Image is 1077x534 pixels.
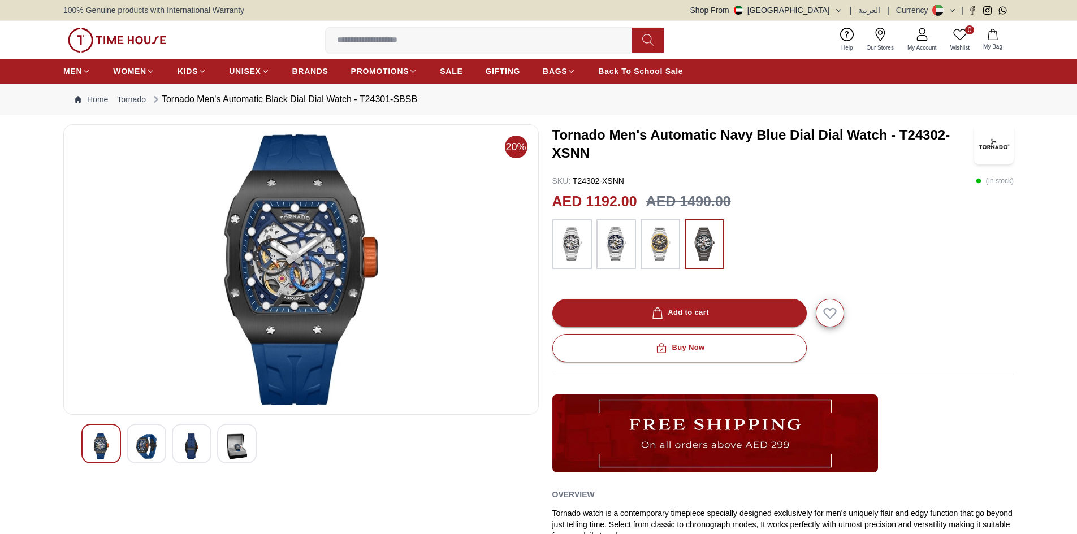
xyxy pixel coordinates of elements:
span: PROMOTIONS [351,66,409,77]
img: Tornado Men's Automatic Black Dial Dial Watch - T24301-SBSB [227,433,247,459]
span: | [887,5,889,16]
a: BAGS [543,61,576,81]
div: Add to cart [650,306,709,319]
a: PROMOTIONS [351,61,418,81]
span: Back To School Sale [598,66,683,77]
a: Facebook [968,6,976,15]
img: ... [690,225,719,263]
h3: AED 1490.00 [646,191,731,212]
a: Our Stores [860,25,901,54]
img: Tornado Men's Automatic Black Dial Dial Watch - T24301-SBSB [73,134,529,405]
span: | [850,5,852,16]
span: | [961,5,963,16]
img: ... [68,28,166,53]
span: KIDS [178,66,198,77]
a: 0Wishlist [944,25,976,54]
img: Tornado Men's Automatic Navy Blue Dial Dial Watch - T24302-XSNN [974,124,1014,164]
div: Buy Now [654,341,704,354]
span: 20% [505,136,527,158]
span: Our Stores [862,44,898,52]
a: Help [834,25,860,54]
img: Tornado Men's Automatic Black Dial Dial Watch - T24301-SBSB [91,433,111,459]
span: BRANDS [292,66,328,77]
img: ... [602,225,630,263]
h2: Overview [552,486,595,503]
a: Tornado [117,94,146,105]
button: العربية [858,5,880,16]
div: Currency [896,5,933,16]
div: Tornado Men's Automatic Black Dial Dial Watch - T24301-SBSB [150,93,417,106]
p: T24302-XSNN [552,175,624,186]
img: ... [558,225,586,263]
button: My Bag [976,27,1009,53]
a: Home [75,94,108,105]
span: SKU : [552,176,571,185]
img: ... [552,394,878,472]
img: Tornado Men's Automatic Black Dial Dial Watch - T24301-SBSB [181,433,202,459]
a: WOMEN [113,61,155,81]
span: Wishlist [946,44,974,52]
img: ... [646,225,674,263]
span: SALE [440,66,462,77]
img: Tornado Men's Automatic Black Dial Dial Watch - T24301-SBSB [136,433,157,459]
p: ( In stock ) [976,175,1014,186]
span: WOMEN [113,66,146,77]
button: Buy Now [552,334,807,362]
span: BAGS [543,66,567,77]
img: United Arab Emirates [734,6,743,15]
span: My Account [903,44,941,52]
a: KIDS [178,61,206,81]
button: Add to cart [552,299,807,327]
a: GIFTING [485,61,520,81]
span: 0 [965,25,974,34]
a: Back To School Sale [598,61,683,81]
span: Help [837,44,858,52]
span: UNISEX [229,66,261,77]
a: SALE [440,61,462,81]
a: BRANDS [292,61,328,81]
button: Shop From[GEOGRAPHIC_DATA] [690,5,843,16]
a: Whatsapp [998,6,1007,15]
span: MEN [63,66,82,77]
span: GIFTING [485,66,520,77]
a: MEN [63,61,90,81]
h2: AED 1192.00 [552,191,637,212]
a: UNISEX [229,61,269,81]
a: Instagram [983,6,992,15]
span: 100% Genuine products with International Warranty [63,5,244,16]
h3: Tornado Men's Automatic Navy Blue Dial Dial Watch - T24302-XSNN [552,126,975,162]
nav: Breadcrumb [63,84,1014,115]
span: My Bag [979,42,1007,51]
